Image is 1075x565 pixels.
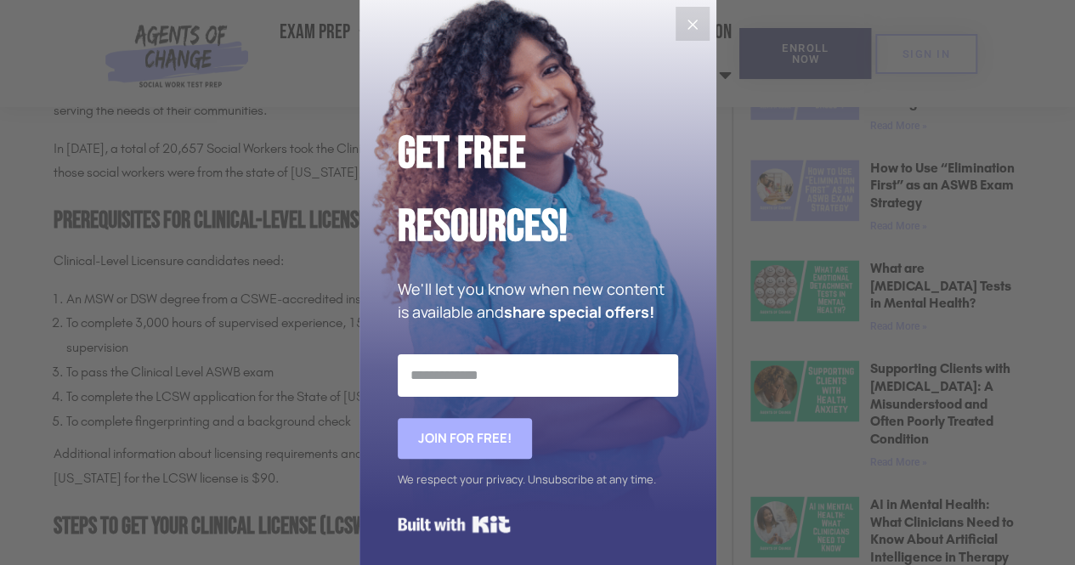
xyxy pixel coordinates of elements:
[676,7,710,41] button: Close
[398,278,678,324] p: We'll let you know when new content is available and
[398,117,678,264] h2: Get Free Resources!
[398,509,511,540] a: Built with Kit
[398,467,678,492] div: We respect your privacy. Unsubscribe at any time.
[398,354,678,397] input: Email Address
[504,302,654,322] strong: share special offers!
[398,418,532,459] button: Join for FREE!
